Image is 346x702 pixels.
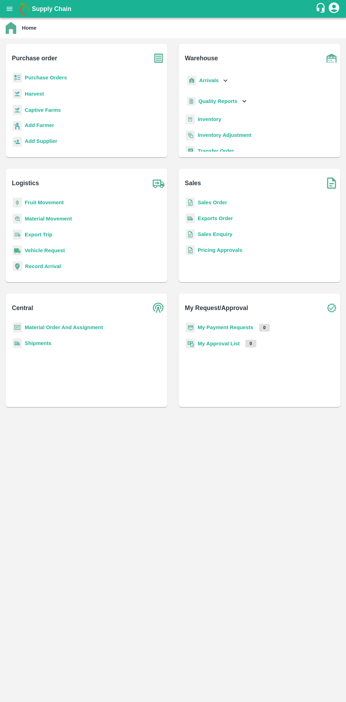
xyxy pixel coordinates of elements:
img: payment [186,322,195,333]
b: Home [22,25,36,31]
a: Supply Chain [32,4,315,14]
a: Sales Order [198,200,227,205]
img: sales [186,229,195,240]
a: Sales Enquiry [198,231,232,237]
img: farmer [13,121,22,131]
a: Fruit Movement [25,200,64,205]
img: shipments [13,338,22,349]
a: Add Supplier [25,137,57,147]
b: Add Farmer [25,122,54,128]
a: Export Trip [25,232,52,237]
a: Transfer Order [198,148,234,154]
img: inventory [186,130,195,140]
img: logo [18,2,32,16]
div: Arrivals [186,73,229,89]
img: recordArrival [13,261,22,271]
a: Harvest [25,91,44,97]
div: account of current user [328,1,340,16]
img: home [6,22,16,34]
b: Central [12,303,33,313]
b: Sales [185,178,201,188]
div: customer-support [315,2,328,15]
img: material [13,213,22,224]
img: vehicle [13,246,22,256]
a: Vehicle Request [25,248,65,253]
img: fruit [13,198,22,208]
a: Exports Order [198,216,233,221]
b: Purchase order [12,53,57,63]
b: Supply Chain [32,5,71,12]
img: truck [150,174,167,192]
img: qualityReport [187,97,196,106]
a: My Payment Requests [198,325,253,330]
a: Material Order And Assignment [25,325,103,330]
p: 0 [259,324,270,332]
a: Shipments [25,340,52,346]
a: Record Arrival [25,264,61,269]
a: My Approval List [198,341,240,346]
img: sales [186,198,195,208]
img: central [150,299,167,317]
a: Inventory Adjustment [198,132,251,138]
b: Add Supplier [25,138,57,144]
button: open drawer [1,1,18,17]
a: Material Movement [25,216,72,222]
img: harvest [13,105,22,115]
img: soSales [323,174,340,192]
img: whArrival [187,75,196,86]
img: supplier [13,137,22,147]
div: Quality Reports [186,94,248,109]
b: Quality Reports [198,98,238,104]
p: 0 [245,340,256,347]
img: delivery [13,230,22,240]
img: centralMaterial [13,322,22,333]
b: Warehouse [185,53,218,63]
img: whInventory [186,114,195,125]
a: Purchase Orders [25,75,67,80]
a: Captive Farms [25,107,61,113]
b: Arrivals [199,78,219,83]
b: Logistics [12,178,39,188]
img: reciept [13,73,22,83]
b: My Request/Approval [185,303,248,313]
a: Inventory [198,116,221,122]
img: harvest [13,89,22,99]
img: purchase [150,49,167,67]
img: sales [186,245,195,255]
img: approval [186,338,195,349]
img: shipments [186,213,195,224]
img: warehouse [323,49,340,67]
img: whTransfer [186,146,195,156]
a: Pricing Approvals [198,247,242,253]
img: check [323,299,340,317]
a: Add Farmer [25,121,54,131]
